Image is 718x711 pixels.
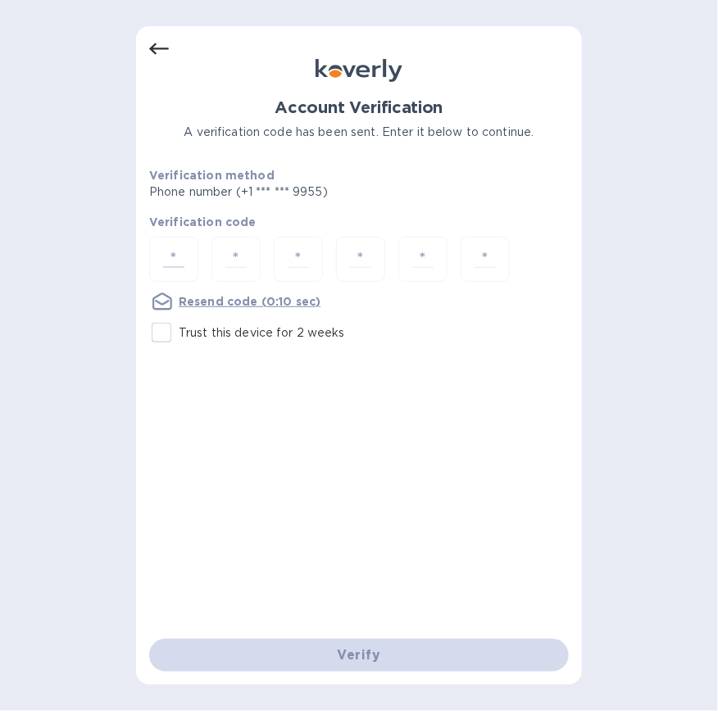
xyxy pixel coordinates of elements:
p: Verification code [149,214,569,230]
p: Trust this device for 2 weeks [179,324,345,342]
b: Verification method [149,169,275,182]
p: Phone number (+1 *** *** 9955) [149,183,453,201]
h1: Account Verification [149,98,569,117]
u: Resend code (0:10 sec) [179,295,320,308]
p: A verification code has been sent. Enter it below to continue. [149,124,569,141]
